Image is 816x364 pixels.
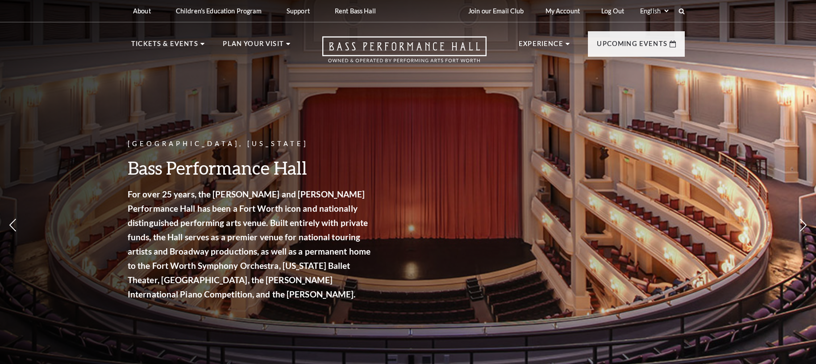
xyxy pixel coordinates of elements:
[131,38,198,54] p: Tickets & Events
[133,7,151,15] p: About
[128,156,373,179] h3: Bass Performance Hall
[519,38,563,54] p: Experience
[638,7,670,15] select: Select:
[223,38,284,54] p: Plan Your Visit
[597,38,667,54] p: Upcoming Events
[128,138,373,150] p: [GEOGRAPHIC_DATA], [US_STATE]
[335,7,376,15] p: Rent Bass Hall
[287,7,310,15] p: Support
[128,189,371,299] strong: For over 25 years, the [PERSON_NAME] and [PERSON_NAME] Performance Hall has been a Fort Worth ico...
[176,7,262,15] p: Children's Education Program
